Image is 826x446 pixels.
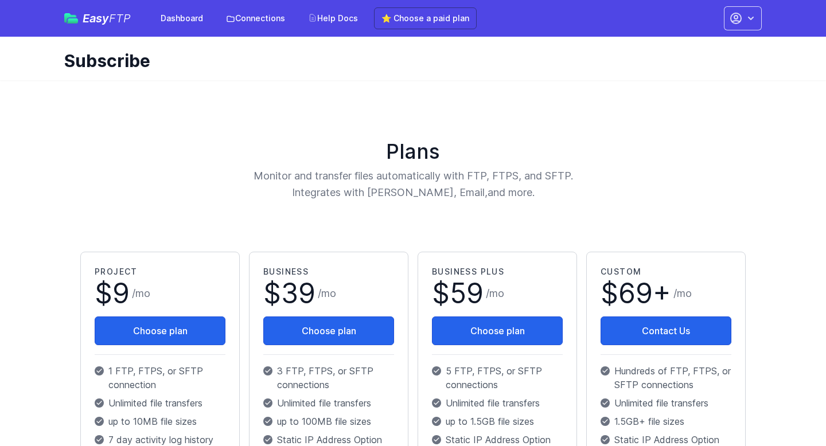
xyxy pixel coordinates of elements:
[135,287,150,299] span: mo
[450,276,484,310] span: 59
[281,276,315,310] span: 39
[432,396,563,410] p: Unlimited file transfers
[263,396,394,410] p: Unlimited file transfers
[188,167,638,201] p: Monitor and transfer files automatically with FTP, FTPS, and SFTP. Integrates with [PERSON_NAME],...
[301,8,365,29] a: Help Docs
[154,8,210,29] a: Dashboard
[263,280,315,307] span: $
[263,266,394,277] h2: Business
[432,316,563,345] button: Choose plan
[95,266,225,277] h2: Project
[601,316,731,345] a: Contact Us
[263,364,394,392] p: 3 FTP, FTPS, or SFTP connections
[263,316,394,345] button: Choose plan
[95,364,225,392] p: 1 FTP, FTPS, or SFTP connection
[219,8,292,29] a: Connections
[64,13,131,24] a: EasyFTP
[95,316,225,345] button: Choose plan
[64,13,78,24] img: easyftp_logo.png
[64,50,753,71] h1: Subscribe
[673,285,692,302] span: /
[601,364,731,392] p: Hundreds of FTP, FTPS, or SFTP connections
[263,414,394,428] p: up to 100MB file sizes
[618,276,671,310] span: 69+
[432,266,563,277] h2: Business Plus
[95,396,225,410] p: Unlimited file transfers
[432,414,563,428] p: up to 1.5GB file sizes
[95,414,225,428] p: up to 10MB file sizes
[601,414,731,428] p: 1.5GB+ file sizes
[76,140,750,163] h1: Plans
[601,280,671,307] span: $
[486,285,504,302] span: /
[374,7,477,29] a: ⭐ Choose a paid plan
[321,287,336,299] span: mo
[432,280,484,307] span: $
[318,285,336,302] span: /
[95,280,130,307] span: $
[83,13,131,24] span: Easy
[432,364,563,392] p: 5 FTP, FTPS, or SFTP connections
[109,11,131,25] span: FTP
[489,287,504,299] span: mo
[112,276,130,310] span: 9
[677,287,692,299] span: mo
[601,396,731,410] p: Unlimited file transfers
[601,266,731,277] h2: Custom
[132,285,150,302] span: /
